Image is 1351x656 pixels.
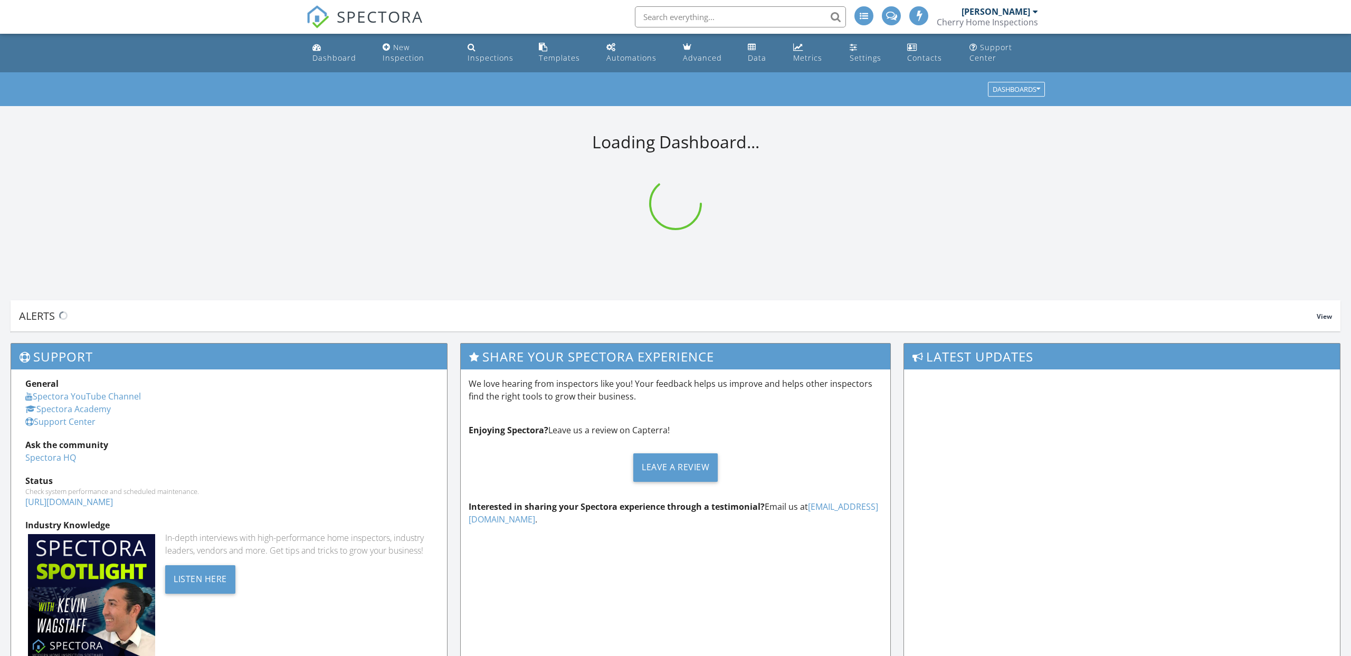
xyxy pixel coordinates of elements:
img: The Best Home Inspection Software - Spectora [306,5,329,28]
div: New Inspection [383,42,424,63]
h3: Latest Updates [904,344,1340,369]
a: Advanced [679,38,735,68]
a: Data [744,38,780,68]
a: Spectora HQ [25,452,76,463]
a: [EMAIL_ADDRESS][DOMAIN_NAME] [469,501,878,525]
a: Inspections [463,38,526,68]
div: Support Center [969,42,1012,63]
div: In-depth interviews with high-performance home inspectors, industry leaders, vendors and more. Ge... [165,531,433,557]
strong: Enjoying Spectora? [469,424,548,436]
span: View [1317,312,1332,321]
input: Search everything... [635,6,846,27]
h3: Share Your Spectora Experience [461,344,890,369]
div: Dashboard [312,53,356,63]
a: Listen Here [165,573,235,584]
div: Metrics [793,53,822,63]
a: Spectora YouTube Channel [25,391,141,402]
a: New Inspection [378,38,455,68]
div: [PERSON_NAME] [962,6,1030,17]
div: Dashboards [993,86,1040,93]
div: Automations [606,53,657,63]
div: Settings [850,53,881,63]
a: Settings [845,38,894,68]
p: Leave us a review on Capterra! [469,424,882,436]
a: Templates [535,38,594,68]
div: Leave a Review [633,453,718,482]
a: Support Center [25,416,96,427]
div: Advanced [683,53,722,63]
strong: Interested in sharing your Spectora experience through a testimonial? [469,501,765,512]
div: Data [748,53,766,63]
a: Spectora Academy [25,403,111,415]
div: Inspections [468,53,513,63]
div: Templates [539,53,580,63]
div: Cherry Home Inspections [937,17,1038,27]
p: Email us at . [469,500,882,526]
div: Ask the community [25,439,433,451]
strong: General [25,378,59,389]
p: We love hearing from inspectors like you! Your feedback helps us improve and helps other inspecto... [469,377,882,403]
a: Automations (Advanced) [602,38,670,68]
div: Alerts [19,309,1317,323]
a: Dashboard [308,38,370,68]
a: Metrics [789,38,838,68]
a: SPECTORA [306,14,423,36]
a: Contacts [903,38,957,68]
button: Dashboards [988,82,1045,97]
a: [URL][DOMAIN_NAME] [25,496,113,508]
a: Leave a Review [469,445,882,490]
div: Industry Knowledge [25,519,433,531]
div: Contacts [907,53,942,63]
div: Listen Here [165,565,235,594]
div: Status [25,474,433,487]
h3: Support [11,344,447,369]
a: Support Center [965,38,1043,68]
div: Check system performance and scheduled maintenance. [25,487,433,496]
span: SPECTORA [337,5,423,27]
